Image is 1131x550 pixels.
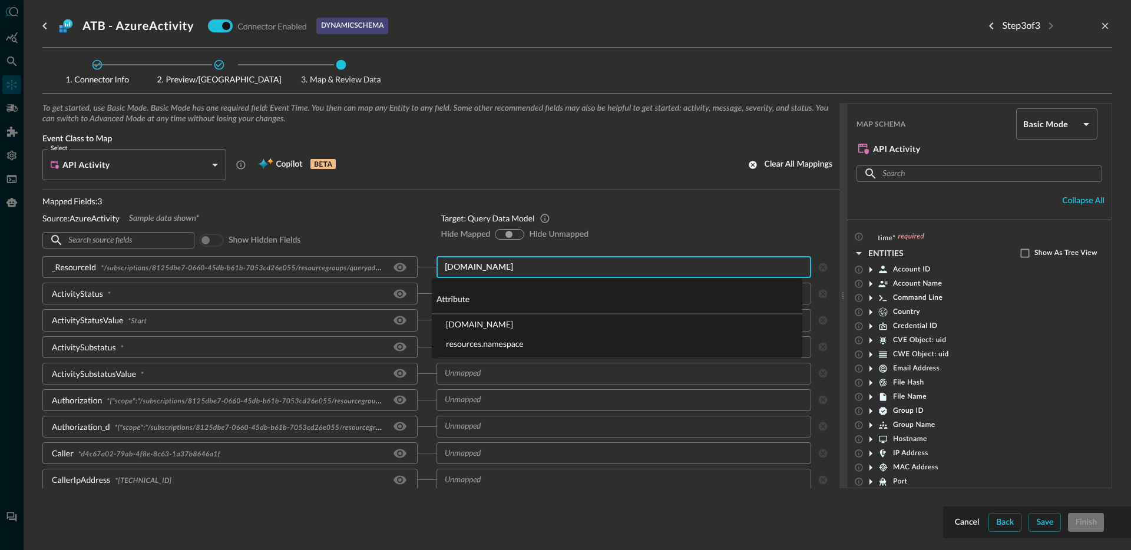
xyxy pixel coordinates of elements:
[391,390,409,409] button: Hide/Show source field
[42,134,839,144] span: Event Class to Map
[1034,249,1097,258] span: Show As Tree View
[893,406,924,416] span: Group ID
[893,392,927,402] span: File Name
[237,20,307,32] p: Connector Enabled
[78,451,220,458] span: * d4c67a02-79ab-4f8e-8c63-1a37b8646a1f
[391,337,409,356] button: Hide/Show source field
[893,322,937,331] span: Credential ID
[741,155,839,174] button: Clear all mappings
[893,449,928,458] span: IP Address
[878,235,896,242] span: time*
[856,120,1011,128] span: Map Schema
[440,419,789,434] input: Unmapped
[893,279,942,289] span: Account Name
[893,336,946,345] span: CVE Object: uid
[432,334,802,353] li: resources.namespace
[893,477,907,486] span: Port
[52,287,103,300] div: ActivityStatus
[236,160,246,170] svg: API events describe general CRUD (Create, Read, Update, Delete) API activities, e.g. (AWS Cloudtr...
[882,163,1075,185] input: Search
[953,513,982,532] button: Cancel
[391,311,409,330] button: Hide/Show source field
[42,195,422,207] p: Mapped Fields: 3
[101,262,878,272] span: * /subscriptions/8125dbe7-0660-45db-b61b-7053cd26e055/resourcegroups/queryadls/providers/microsof...
[52,394,102,406] div: Authorization
[128,318,147,325] span: * Start
[276,157,302,172] span: Copilot
[391,258,409,277] button: Hide/Show source field
[1055,191,1112,210] button: Collapse all
[52,473,110,486] div: CallerIpAddress
[893,265,931,274] span: Account ID
[441,229,491,240] span: Hide Mapped
[52,314,123,326] div: ActivityStatusValue
[391,471,409,489] button: Hide/Show source field
[35,16,54,35] button: go back
[157,75,281,84] span: Preview/[GEOGRAPHIC_DATA]
[391,284,409,303] button: Hide/Show source field
[432,283,802,314] div: attribute
[129,213,199,224] span: Sample data shown*
[82,19,194,33] h3: ATB - AzureActivity
[1029,513,1061,532] button: Save
[893,463,938,472] span: MAC Address
[51,144,67,153] label: Select
[42,212,120,224] p: Source: AzureActivity
[893,350,949,359] span: CWE Object: uid
[391,364,409,383] button: Hide/Show source field
[893,420,935,430] span: Group Name
[47,75,147,84] span: Connector Info
[893,378,924,387] span: File Hash
[988,513,1021,532] button: Back
[391,417,409,436] button: Hide/Show source field
[52,367,136,380] div: ActivitySubstatusValue
[52,447,74,459] div: Caller
[229,235,300,246] span: Show hidden fields
[898,232,925,241] span: required
[251,155,343,174] button: CopilotBETA
[52,420,110,433] div: Authorization_d
[440,366,789,381] input: Unmapped
[42,103,839,124] span: To get started, use Basic Mode. Basic Mode has one required field: Event Time. You then can map a...
[893,307,920,317] span: Country
[310,159,336,169] p: BETA
[68,230,167,251] input: Search source fields
[432,314,802,334] li: [DOMAIN_NAME]
[115,478,171,485] span: * [TECHNICAL_ID]
[982,16,1001,35] button: Previous step
[893,293,943,303] span: Command Line
[391,444,409,463] button: Hide/Show source field
[440,472,789,487] input: Unmapped
[62,159,110,171] h5: API Activity
[1002,19,1040,33] p: Step 3 of 3
[1023,118,1079,130] h5: Basic Mode
[441,212,535,224] p: Target: Query Data Model
[52,341,116,353] div: ActivitySubstatus
[540,213,550,224] svg: Query’s Data Model (QDM) is based on the Open Cybersecurity Schema Framework (OCSF). QDM aims to ...
[440,260,789,274] input: Unmapped
[52,261,96,273] div: _ResourceId
[1098,19,1112,33] button: close-drawer
[893,435,927,444] span: Hostname
[59,19,73,33] svg: Azure Log Analytics
[873,143,921,155] h5: API Activity
[893,364,940,373] span: Email Address
[440,446,789,460] input: Unmapped
[529,229,588,240] span: Hide Unmapped
[440,393,789,407] input: Unmapped
[852,244,911,263] button: ENTITIES
[321,21,383,31] p: dynamic schema
[291,75,391,84] span: Map & Review Data
[495,229,524,240] div: show-all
